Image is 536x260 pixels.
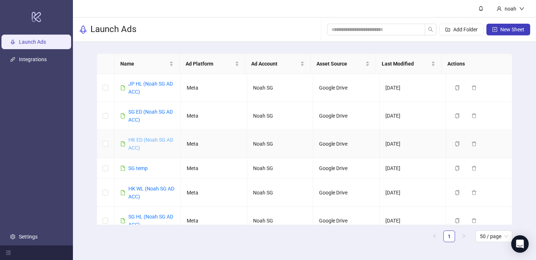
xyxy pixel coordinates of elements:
[186,60,233,68] span: Ad Platform
[120,190,125,195] span: file
[128,109,173,123] a: SG ED (Noah SG AD ACC)
[455,190,460,195] span: copy
[90,24,136,35] h3: Launch Ads
[313,102,380,130] td: Google Drive
[181,158,247,179] td: Meta
[180,54,245,74] th: Ad Platform
[471,218,477,223] span: delete
[181,102,247,130] td: Meta
[181,179,247,207] td: Meta
[120,85,125,90] span: file
[380,158,446,179] td: [DATE]
[313,179,380,207] td: Google Drive
[443,231,455,242] li: 1
[181,130,247,158] td: Meta
[382,60,429,68] span: Last Modified
[79,25,88,34] span: rocket
[380,130,446,158] td: [DATE]
[442,54,507,74] th: Actions
[380,74,446,102] td: [DATE]
[502,5,519,13] div: noah
[120,166,125,171] span: file
[316,60,364,68] span: Asset Source
[247,207,314,235] td: Noah SG
[480,231,508,242] span: 50 / page
[471,141,477,146] span: delete
[432,234,437,238] span: left
[128,165,148,171] a: SG temp
[462,234,466,238] span: right
[458,231,470,242] button: right
[251,60,299,68] span: Ad Account
[380,179,446,207] td: [DATE]
[444,231,455,242] a: 1
[120,218,125,223] span: file
[475,231,512,242] div: Page Size
[313,130,380,158] td: Google Drive
[19,234,38,240] a: Settings
[128,137,173,151] a: HK ED (Noah SG AD ACC)
[455,141,460,146] span: copy
[247,179,314,207] td: Noah SG
[471,190,477,195] span: delete
[120,60,168,68] span: Name
[439,24,483,35] button: Add Folder
[500,27,524,32] span: New Sheet
[247,158,314,179] td: Noah SG
[313,158,380,179] td: Google Drive
[428,27,433,32] span: search
[471,166,477,171] span: delete
[311,54,376,74] th: Asset Source
[128,186,174,200] a: HK WL (Noah SG AD ACC)
[313,207,380,235] td: Google Drive
[380,207,446,235] td: [DATE]
[6,250,11,255] span: menu-fold
[519,6,524,11] span: down
[120,141,125,146] span: file
[376,54,441,74] th: Last Modified
[471,113,477,118] span: delete
[455,218,460,223] span: copy
[380,102,446,130] td: [DATE]
[181,207,247,235] td: Meta
[181,74,247,102] td: Meta
[429,231,440,242] button: left
[455,113,460,118] span: copy
[471,85,477,90] span: delete
[19,39,46,45] a: Launch Ads
[247,74,314,102] td: Noah SG
[458,231,470,242] li: Next Page
[245,54,311,74] th: Ad Account
[247,102,314,130] td: Noah SG
[19,56,47,62] a: Integrations
[492,27,497,32] span: plus-square
[247,130,314,158] td: Noah SG
[128,81,173,95] a: JP HL (Noah SG AD ACC)
[455,85,460,90] span: copy
[120,113,125,118] span: file
[453,27,478,32] span: Add Folder
[128,214,173,228] a: SG HL (Noah SG AD ACC)
[486,24,530,35] button: New Sheet
[511,235,529,253] div: Open Intercom Messenger
[478,6,483,11] span: bell
[114,54,180,74] th: Name
[445,27,450,32] span: folder-add
[455,166,460,171] span: copy
[497,6,502,11] span: user
[313,74,380,102] td: Google Drive
[429,231,440,242] li: Previous Page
